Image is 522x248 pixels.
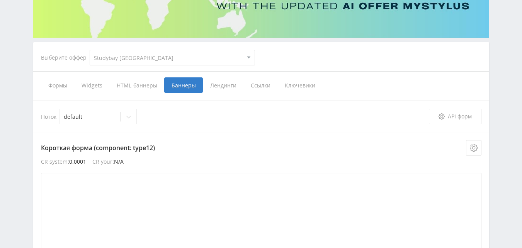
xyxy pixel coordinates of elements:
[41,159,86,165] li: : 0.0001
[164,77,203,93] span: Баннеры
[74,77,109,93] span: Widgets
[277,77,323,93] span: Ключевики
[109,77,164,93] span: HTML-баннеры
[92,159,124,165] li: : N/A
[41,159,68,165] span: CR system
[41,140,481,156] p: Короткая форма (component: type12)
[92,159,112,165] span: CR your
[203,77,243,93] span: Лендинги
[41,55,90,61] div: Выберите оффер
[429,109,481,124] a: API форм
[41,77,74,93] span: Формы
[41,109,429,124] div: Поток
[243,77,277,93] span: Ссылки
[448,113,472,120] span: API форм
